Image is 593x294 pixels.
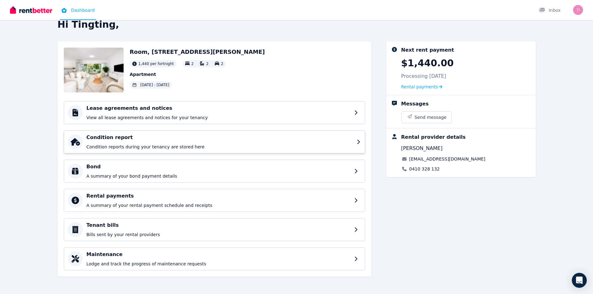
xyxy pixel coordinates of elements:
p: Lodge and track the progress of maintenance requests [87,261,351,267]
div: Open Intercom Messenger [572,273,587,288]
button: Send message [402,112,452,123]
span: [DATE] - [DATE] [140,82,169,87]
span: 2 [221,62,224,66]
div: Next rent payment [401,46,454,54]
a: Rental payments [401,84,443,90]
h2: Hi Tingting, [58,19,536,30]
p: Bills sent by your rental providers [87,231,351,238]
p: Condition reports during your tenancy are stored here [87,144,353,150]
a: [EMAIL_ADDRESS][DOMAIN_NAME] [409,156,486,162]
h4: Lease agreements and notices [87,105,351,112]
p: Processing [DATE] [401,72,446,80]
img: RentBetter [10,5,52,15]
img: Tingting Wang [573,5,583,15]
span: 2 [191,62,194,66]
div: Rental provider details [401,133,466,141]
span: 1,440 per fortnight [139,61,174,66]
span: [PERSON_NAME] [401,145,443,152]
div: Messages [401,100,429,108]
h4: Rental payments [87,192,351,200]
h4: Condition report [87,134,353,141]
span: Rental payments [401,84,438,90]
a: 0410 328 132 [409,166,440,172]
h2: Room, [STREET_ADDRESS][PERSON_NAME] [130,48,265,56]
div: Inbox [539,7,561,13]
p: $1,440.00 [401,58,454,69]
span: Send message [415,114,447,120]
span: 2 [206,62,209,66]
p: A summary of your bond payment details [87,173,351,179]
img: Property Url [64,48,124,92]
p: A summary of your rental payment schedule and receipts [87,202,351,208]
p: Apartment [130,71,265,77]
h4: Maintenance [87,251,351,258]
h4: Bond [87,163,351,170]
p: View all lease agreements and notices for your tenancy [87,114,351,121]
h4: Tenant bills [87,222,351,229]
